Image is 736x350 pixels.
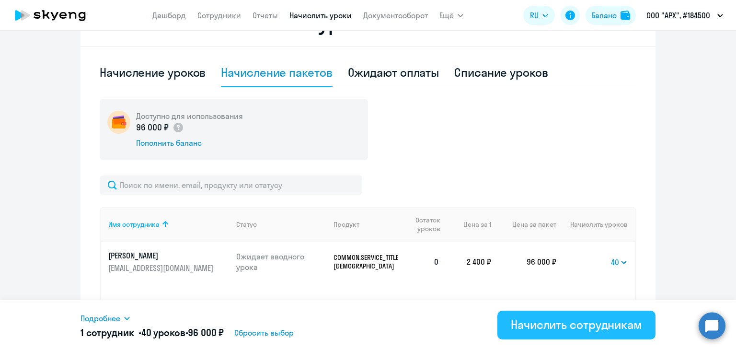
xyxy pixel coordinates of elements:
div: Остаток уроков [406,216,447,233]
div: Пополнить баланс [136,138,243,148]
p: COMMON.SERVICE_TITLE.LONG.[DEMOGRAPHIC_DATA] [333,253,398,270]
p: 96 000 ₽ [136,121,184,134]
p: Ожидает вводного урока [236,251,326,272]
a: Отчеты [253,11,278,20]
span: 96 000 ₽ [188,327,224,338]
p: [EMAIL_ADDRESS][DOMAIN_NAME] [108,263,216,273]
input: Поиск по имени, email, продукту или статусу [100,175,362,195]
span: Остаток уроков [406,216,440,233]
a: Дашборд [152,11,186,20]
div: Продукт [333,220,359,229]
div: Ожидают оплаты [348,65,439,80]
button: ООО "АРХ", #184500 [642,4,728,27]
h5: Доступно для использования [136,111,243,121]
h5: 1 сотрудник • • [80,326,224,339]
a: [PERSON_NAME][EMAIL_ADDRESS][DOMAIN_NAME] [108,250,229,273]
button: Начислить сотрудникам [497,311,655,339]
p: [PERSON_NAME] [108,250,216,261]
p: ООО "АРХ", #184500 [646,10,710,21]
div: Начисление пакетов [221,65,332,80]
h2: Начисление и списание уроков [100,12,636,35]
button: Балансbalance [586,6,636,25]
span: 40 уроков [141,327,185,338]
th: Цена за пакет [491,207,556,242]
div: Продукт [333,220,398,229]
a: Документооборот [363,11,428,20]
div: Имя сотрудника [108,220,229,229]
button: RU [523,6,555,25]
th: Начислить уроков [556,207,635,242]
span: Сбросить выбор [234,327,294,338]
div: Начисление уроков [100,65,206,80]
img: balance [621,11,630,20]
div: Статус [236,220,326,229]
img: wallet-circle.png [107,111,130,134]
div: Имя сотрудника [108,220,160,229]
div: Списание уроков [454,65,548,80]
td: 2 400 ₽ [447,242,491,282]
a: Сотрудники [197,11,241,20]
span: Подробнее [80,313,120,324]
button: Ещё [439,6,463,25]
a: Начислить уроки [289,11,352,20]
div: Баланс [591,10,617,21]
div: Начислить сотрудникам [511,317,642,332]
span: RU [530,10,539,21]
div: Статус [236,220,257,229]
td: 0 [398,242,447,282]
td: 96 000 ₽ [491,242,556,282]
th: Цена за 1 [447,207,491,242]
span: Ещё [439,10,454,21]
